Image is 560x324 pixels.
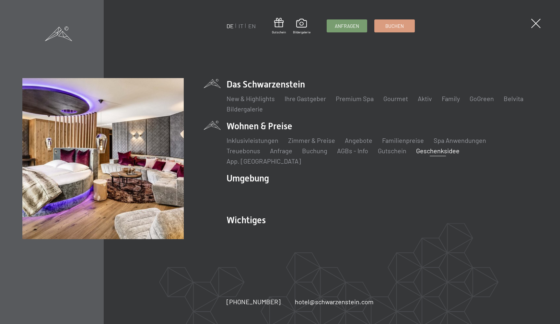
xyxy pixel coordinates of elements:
a: GoGreen [470,95,494,102]
span: Bildergalerie [293,30,310,34]
a: Bildergalerie [293,19,310,34]
span: Anfragen [335,23,359,29]
a: Spa Anwendungen [434,136,486,144]
a: Anfrage [270,147,292,155]
a: Belvita [504,95,523,102]
a: Bildergalerie [227,105,263,113]
a: Treuebonus [227,147,260,155]
a: hotel@schwarzenstein.com [295,297,374,306]
a: Gutschein [272,18,286,34]
a: App. [GEOGRAPHIC_DATA] [227,157,301,165]
a: AGBs - Info [337,147,368,155]
a: Buchung [302,147,327,155]
a: Anfragen [327,20,367,32]
span: Buchen [385,23,404,29]
a: Inklusivleistungen [227,136,278,144]
a: Family [442,95,460,102]
a: Gourmet [383,95,408,102]
a: Aktiv [418,95,432,102]
a: Familienpreise [382,136,424,144]
a: IT [239,22,243,29]
a: Gutschein [378,147,406,155]
a: Buchen [375,20,414,32]
a: Geschenksidee [416,147,460,155]
a: Ihre Gastgeber [285,95,326,102]
a: DE [227,22,234,29]
a: [PHONE_NUMBER] [227,297,281,306]
a: Angebote [345,136,372,144]
a: New & Highlights [227,95,275,102]
a: Premium Spa [336,95,374,102]
a: EN [248,22,256,29]
span: Gutschein [272,30,286,34]
span: [PHONE_NUMBER] [227,298,281,306]
a: Zimmer & Preise [288,136,335,144]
